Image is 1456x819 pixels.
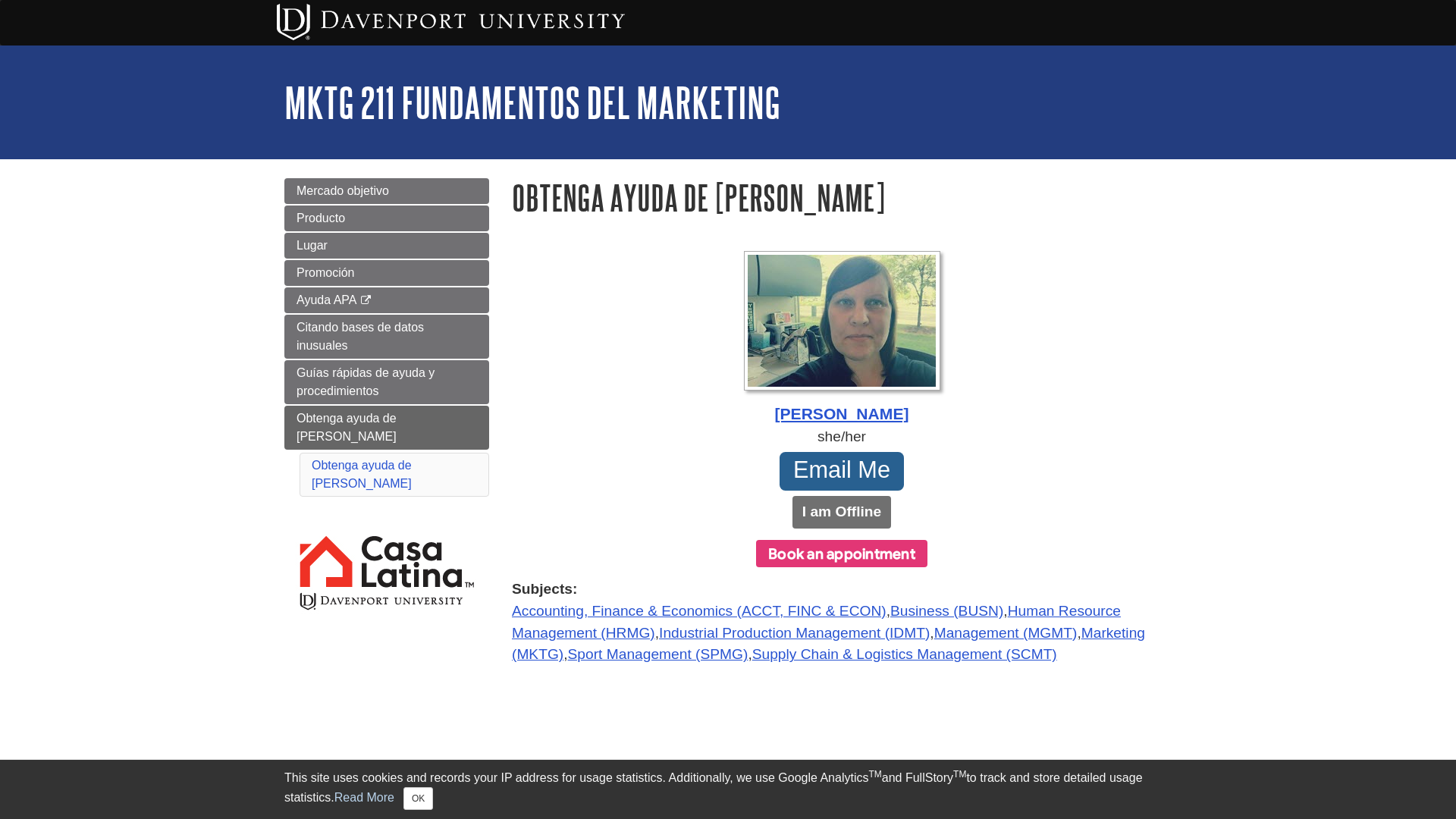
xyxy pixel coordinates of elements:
[512,251,1172,426] a: Profile Photo [PERSON_NAME]
[792,496,891,529] button: I am Offline
[284,178,489,639] div: Guide Page Menu
[297,212,345,224] span: Producto
[659,625,930,641] a: Industrial Production Management (IDMT)
[284,206,489,231] a: Producto
[284,315,489,359] a: Citando bases de datos inusuales
[890,603,1003,619] a: Business (BUSN)
[403,787,433,810] button: Close
[512,178,1172,217] h1: Obtenga ayuda de [PERSON_NAME]
[512,426,1172,448] div: she/her
[334,791,394,804] a: Read More
[802,504,881,519] b: I am Offline
[934,625,1078,641] a: Management (MGMT)
[512,579,1172,601] strong: Subjects:
[284,360,489,404] a: Guías rápidas de ayuda y procedimientos
[953,769,966,780] sup: TM
[512,603,1121,641] a: Human Resource Management (HRMG)
[297,293,356,306] span: Ayuda APA
[312,459,412,490] a: Obtenga ayuda de [PERSON_NAME]
[297,184,389,197] span: Mercado objetivo
[756,540,927,567] button: Book an appointment
[297,412,397,443] span: Obtenga ayuda de [PERSON_NAME]
[297,321,424,352] span: Citando bases de datos inusuales
[780,452,905,490] a: Email Me
[284,178,489,204] a: Mercado objetivo
[744,251,940,391] img: Profile Photo
[512,579,1172,666] div: , , , , , , ,
[868,769,881,780] sup: TM
[512,603,886,619] a: Accounting, Finance & Economics (ACCT, FINC & ECON)
[277,4,625,40] img: Davenport University
[297,366,435,397] span: Guías rápidas de ayuda y procedimientos
[297,239,328,252] span: Lugar
[284,287,489,313] a: Ayuda APA
[284,233,489,259] a: Lugar
[284,260,489,286] a: Promoción
[284,406,489,450] a: Obtenga ayuda de [PERSON_NAME]
[284,79,780,126] a: MKTG 211 Fundamentos del marketing
[284,769,1172,810] div: This site uses cookies and records your IP address for usage statistics. Additionally, we use Goo...
[752,646,1057,662] a: Supply Chain & Logistics Management (SCMT)
[359,296,372,306] i: This link opens in a new window
[297,266,354,279] span: Promoción
[568,646,748,662] a: Sport Management (SPMG)
[512,402,1172,426] div: [PERSON_NAME]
